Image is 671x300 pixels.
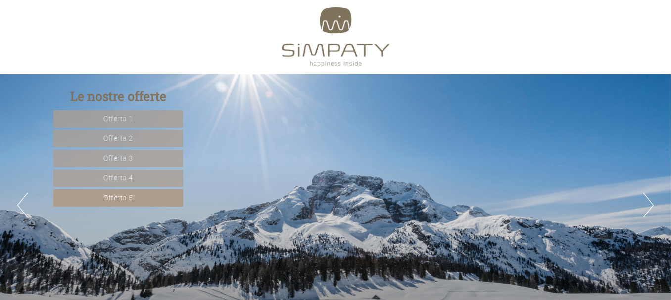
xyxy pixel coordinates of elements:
div: Le nostre offerte [53,87,183,105]
span: Offerta 5 [103,194,133,202]
span: Offerta 4 [103,174,133,182]
span: Offerta 2 [103,134,133,142]
span: Offerta 1 [103,115,133,123]
button: Next [643,193,654,217]
button: Previous [17,193,28,217]
span: Offerta 3 [103,154,133,162]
